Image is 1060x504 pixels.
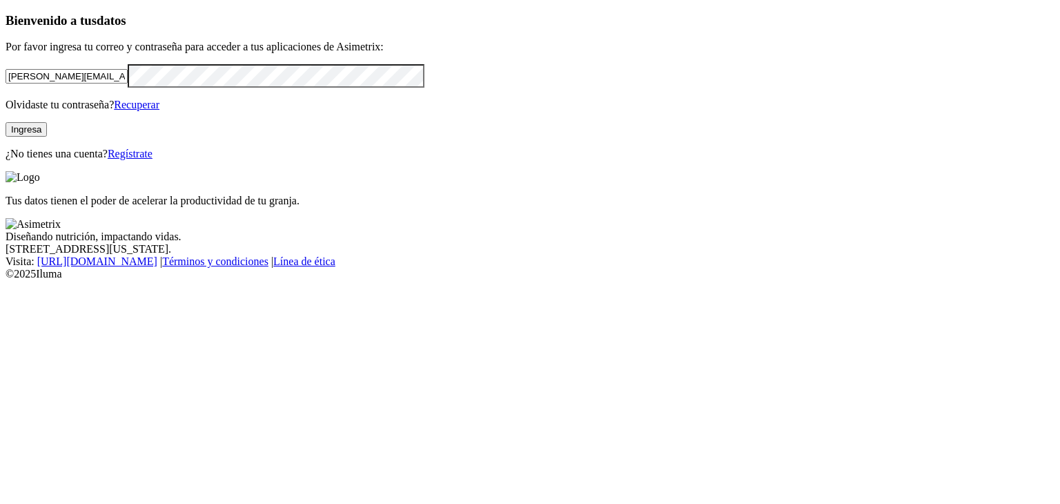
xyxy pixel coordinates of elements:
a: Línea de ética [273,255,335,267]
p: Por favor ingresa tu correo y contraseña para acceder a tus aplicaciones de Asimetrix: [6,41,1054,53]
a: Recuperar [114,99,159,110]
span: datos [97,13,126,28]
a: Términos y condiciones [162,255,268,267]
img: Logo [6,171,40,184]
button: Ingresa [6,122,47,137]
h3: Bienvenido a tus [6,13,1054,28]
input: Tu correo [6,69,128,84]
div: © 2025 Iluma [6,268,1054,280]
p: Olvidaste tu contraseña? [6,99,1054,111]
a: Regístrate [108,148,153,159]
p: Tus datos tienen el poder de acelerar la productividad de tu granja. [6,195,1054,207]
div: Visita : | | [6,255,1054,268]
a: [URL][DOMAIN_NAME] [37,255,157,267]
div: [STREET_ADDRESS][US_STATE]. [6,243,1054,255]
p: ¿No tienes una cuenta? [6,148,1054,160]
img: Asimetrix [6,218,61,231]
div: Diseñando nutrición, impactando vidas. [6,231,1054,243]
